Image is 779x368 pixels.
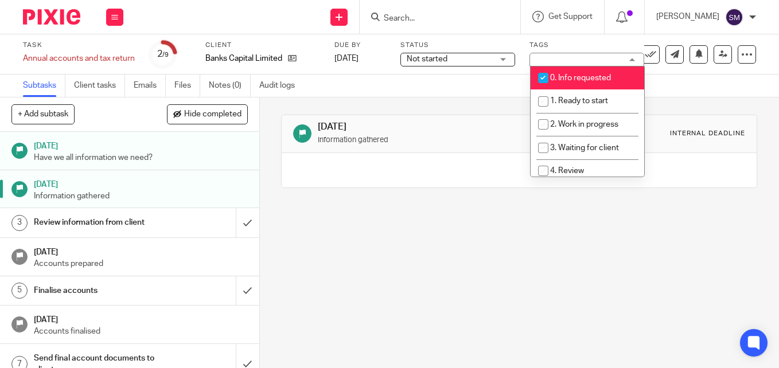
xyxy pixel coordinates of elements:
[134,75,166,97] a: Emails
[259,75,303,97] a: Audit logs
[209,75,251,97] a: Notes (0)
[11,283,28,299] div: 5
[529,41,644,50] label: Tags
[34,311,248,326] h1: [DATE]
[550,167,584,175] span: 4. Review
[550,120,618,128] span: 2. Work in progress
[548,13,593,21] span: Get Support
[318,136,388,143] small: Information gathered
[23,9,80,25] img: Pixie
[34,190,248,202] p: Information gathered
[174,75,200,97] a: Files
[400,41,515,50] label: Status
[23,53,135,64] div: Annual accounts and tax return
[34,282,161,299] h1: Finalise accounts
[550,74,611,82] span: 0. Info requested
[34,176,248,190] h1: [DATE]
[74,75,125,97] a: Client tasks
[656,11,719,22] p: [PERSON_NAME]
[334,54,359,62] span: [DATE]
[23,41,135,50] label: Task
[318,121,544,133] h1: [DATE]
[205,41,320,50] label: Client
[550,97,608,105] span: 1. Ready to start
[670,129,745,138] div: Internal deadline
[34,258,248,269] p: Accounts prepared
[11,215,28,231] div: 3
[11,104,75,124] button: + Add subtask
[23,75,65,97] a: Subtasks
[34,152,248,163] p: Have we all information we need?
[34,214,161,231] h1: Review information from client
[334,41,386,50] label: Due by
[162,52,169,58] small: /9
[34,326,248,337] p: Accounts finalised
[34,244,248,258] h1: [DATE]
[550,144,619,152] span: 3. Waiting for client
[167,104,248,124] button: Hide completed
[157,48,169,61] div: 2
[407,55,447,63] span: Not started
[725,8,743,26] img: svg%3E
[184,110,242,119] span: Hide completed
[205,53,282,64] p: Banks Capital Limited
[34,138,248,152] h1: [DATE]
[383,14,486,24] input: Search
